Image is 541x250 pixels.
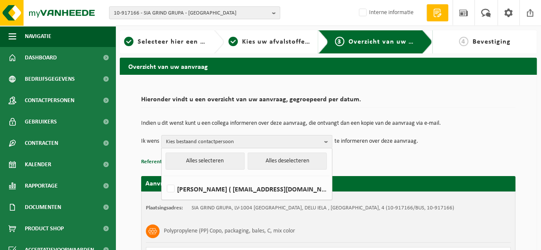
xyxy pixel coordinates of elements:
[138,38,230,45] span: Selecteer hier een vestiging
[161,135,332,148] button: Kies bestaand contactpersoon
[335,37,344,46] span: 3
[25,47,57,68] span: Dashboard
[124,37,207,47] a: 1Selecteer hier een vestiging
[25,154,51,175] span: Kalender
[165,182,328,195] label: [PERSON_NAME] ( [EMAIL_ADDRESS][DOMAIN_NAME] )
[141,121,515,126] p: Indien u dit wenst kunt u een collega informeren over deze aanvraag, die ontvangt dan een kopie v...
[25,68,75,90] span: Bedrijfsgegevens
[25,111,57,132] span: Gebruikers
[25,218,64,239] span: Product Shop
[242,38,360,45] span: Kies uw afvalstoffen en recipiënten
[146,205,183,211] strong: Plaatsingsadres:
[25,26,51,47] span: Navigatie
[109,6,280,19] button: 10-917166 - SIA GRIND GRUPA - [GEOGRAPHIC_DATA]
[192,205,454,212] td: SIA GRIND GRUPA, LV-1004 [GEOGRAPHIC_DATA], DELU IELA , [GEOGRAPHIC_DATA], 4 (10-917166/BUS, 10-9...
[145,180,210,187] strong: Aanvraag voor [DATE]
[166,153,245,170] button: Alles selecteren
[228,37,311,47] a: 2Kies uw afvalstoffen en recipiënten
[473,38,511,45] span: Bevestiging
[25,175,58,197] span: Rapportage
[248,153,327,170] button: Alles deselecteren
[459,37,468,46] span: 4
[124,37,133,46] span: 1
[349,38,439,45] span: Overzicht van uw aanvraag
[25,132,58,154] span: Contracten
[164,224,295,238] h3: Polypropylene (PP) Copo, packaging, bales, C, mix color
[141,156,207,168] button: Referentie toevoegen (opt.)
[141,96,515,108] h2: Hieronder vindt u een overzicht van uw aanvraag, gegroepeerd per datum.
[141,135,159,148] p: Ik wens
[334,135,418,148] p: te informeren over deze aanvraag.
[25,90,74,111] span: Contactpersonen
[114,7,269,20] span: 10-917166 - SIA GRIND GRUPA - [GEOGRAPHIC_DATA]
[25,197,61,218] span: Documenten
[228,37,238,46] span: 2
[166,135,321,148] span: Kies bestaand contactpersoon
[357,6,414,19] label: Interne informatie
[120,58,537,74] h2: Overzicht van uw aanvraag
